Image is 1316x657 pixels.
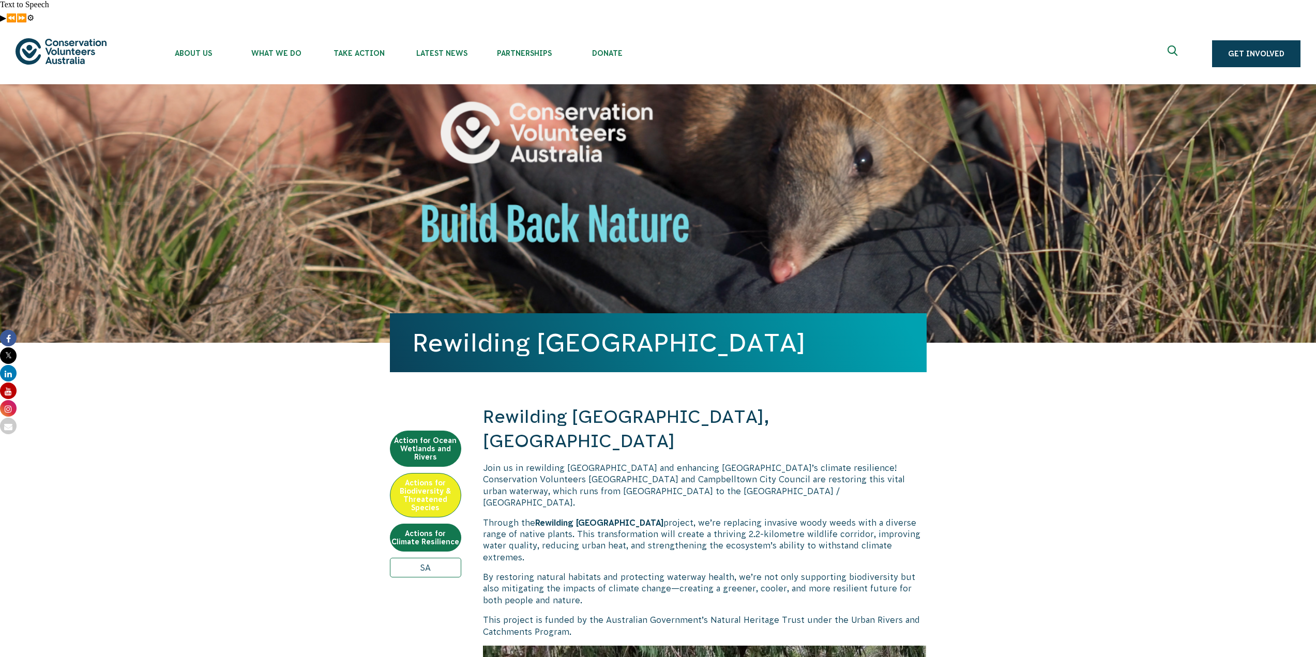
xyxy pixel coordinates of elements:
li: Take Action [317,23,400,84]
button: Settings [27,14,34,22]
span: Through the [483,518,535,527]
span: This project is funded by the Australian Government’s Natural Heritage Trust under the Urban Rive... [483,615,920,636]
span: By restoring natural habitats and protecting waterway health, we’re not only supporting biodivers... [483,572,915,605]
span: About Us [152,49,235,57]
button: Expand search box Close search box [1161,41,1186,66]
button: Forward [17,14,27,22]
a: Actions for Climate Resilience [390,524,461,552]
li: What We Do [235,23,317,84]
a: Action for Ocean Wetlands and Rivers [390,431,461,467]
h2: Rewilding [GEOGRAPHIC_DATA], [GEOGRAPHIC_DATA] [483,405,927,454]
a: Actions for Biodiversity & Threatened Species [390,473,461,517]
span: project, we’re replacing invasive woody weeds with a diverse range of native plants. This transfo... [483,518,920,562]
span: Join us in rewilding [GEOGRAPHIC_DATA] and enhancing [GEOGRAPHIC_DATA]’s climate resilience! Cons... [483,463,905,507]
span: What We Do [235,49,317,57]
span: Take Action [317,49,400,57]
span: Rewilding [GEOGRAPHIC_DATA] [535,518,663,527]
span: Partnerships [483,49,566,57]
h1: Rewilding [GEOGRAPHIC_DATA] [413,329,904,357]
a: SA [390,558,461,577]
li: About Us [152,23,235,84]
img: logo.svg [16,38,107,65]
a: Get Involved [1212,40,1300,67]
span: Donate [566,49,648,57]
span: Latest News [400,49,483,57]
button: Previous [6,14,17,22]
span: Expand search box [1168,45,1181,62]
